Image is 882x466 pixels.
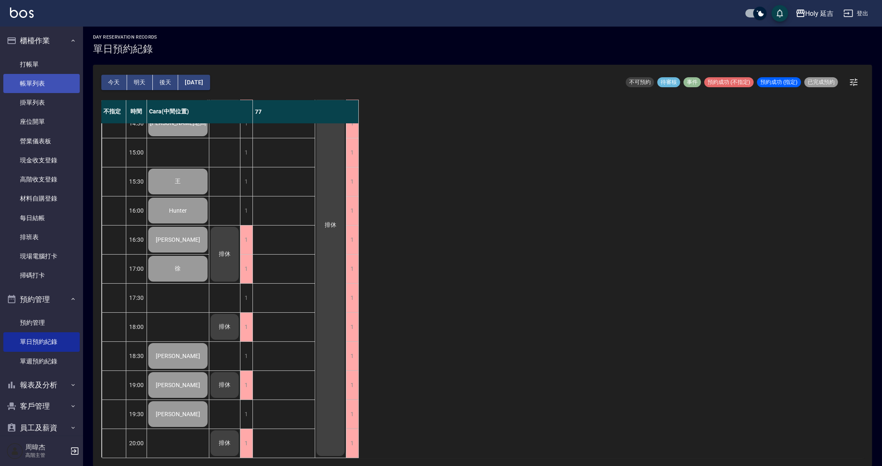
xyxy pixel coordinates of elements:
[101,100,126,123] div: 不指定
[10,7,34,18] img: Logo
[217,323,232,331] span: 排休
[126,225,147,254] div: 16:30
[346,429,358,458] div: 1
[3,74,80,93] a: 帳單列表
[127,75,153,90] button: 明天
[153,75,179,90] button: 後天
[126,109,147,138] div: 14:30
[757,78,801,86] span: 預約成功 (指定)
[154,353,202,359] span: [PERSON_NAME]
[804,78,838,86] span: 已完成預約
[3,208,80,228] a: 每日結帳
[240,167,252,196] div: 1
[240,313,252,341] div: 1
[3,30,80,52] button: 櫃檯作業
[346,400,358,429] div: 1
[346,313,358,341] div: 1
[154,236,202,243] span: [PERSON_NAME]
[126,283,147,312] div: 17:30
[346,226,358,254] div: 1
[3,352,80,371] a: 單週預約紀錄
[3,374,80,396] button: 報表及分析
[346,109,358,138] div: 1
[704,78,754,86] span: 預約成功 (不指定)
[806,8,834,19] div: Holy 延吉
[93,34,157,40] h2: day Reservation records
[126,400,147,429] div: 19:30
[174,265,183,272] span: 徐
[167,207,189,214] span: Hunter
[240,138,252,167] div: 1
[178,75,210,90] button: [DATE]
[3,132,80,151] a: 營業儀表板
[154,411,202,417] span: [PERSON_NAME]
[217,381,232,389] span: 排休
[240,371,252,400] div: 1
[217,439,232,447] span: 排休
[3,55,80,74] a: 打帳單
[346,196,358,225] div: 1
[346,371,358,400] div: 1
[7,443,23,459] img: Person
[240,342,252,370] div: 1
[240,429,252,458] div: 1
[126,138,147,167] div: 15:00
[240,255,252,283] div: 1
[147,100,253,123] div: Cara(中間位置)
[3,170,80,189] a: 高階收支登錄
[3,247,80,266] a: 現場電腦打卡
[253,100,359,123] div: 77
[240,400,252,429] div: 1
[346,138,358,167] div: 1
[840,6,872,21] button: 登出
[126,429,147,458] div: 20:00
[3,332,80,351] a: 單日預約紀錄
[684,78,701,86] span: 事件
[148,120,208,127] span: [PERSON_NAME]老闆
[772,5,788,22] button: save
[3,313,80,332] a: 預約管理
[217,250,232,258] span: 排休
[93,43,157,55] h3: 單日預約紀錄
[792,5,837,22] button: Holy 延吉
[3,151,80,170] a: 現金收支登錄
[626,78,654,86] span: 不可預約
[240,284,252,312] div: 1
[3,228,80,247] a: 排班表
[3,112,80,131] a: 座位開單
[346,342,358,370] div: 1
[174,178,183,185] span: 王
[3,395,80,417] button: 客戶管理
[3,93,80,112] a: 掛單列表
[240,196,252,225] div: 1
[346,255,358,283] div: 1
[154,382,202,388] span: [PERSON_NAME]
[657,78,680,86] span: 待審核
[126,254,147,283] div: 17:00
[3,189,80,208] a: 材料自購登錄
[3,289,80,310] button: 預約管理
[101,75,127,90] button: 今天
[126,100,147,123] div: 時間
[126,370,147,400] div: 19:00
[240,109,252,138] div: 1
[3,266,80,285] a: 掃碼打卡
[126,341,147,370] div: 18:30
[25,443,68,451] h5: 周暐杰
[126,312,147,341] div: 18:00
[25,451,68,459] p: 高階主管
[126,196,147,225] div: 16:00
[240,226,252,254] div: 1
[3,417,80,439] button: 員工及薪資
[126,167,147,196] div: 15:30
[323,221,338,229] span: 排休
[346,284,358,312] div: 1
[346,167,358,196] div: 1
